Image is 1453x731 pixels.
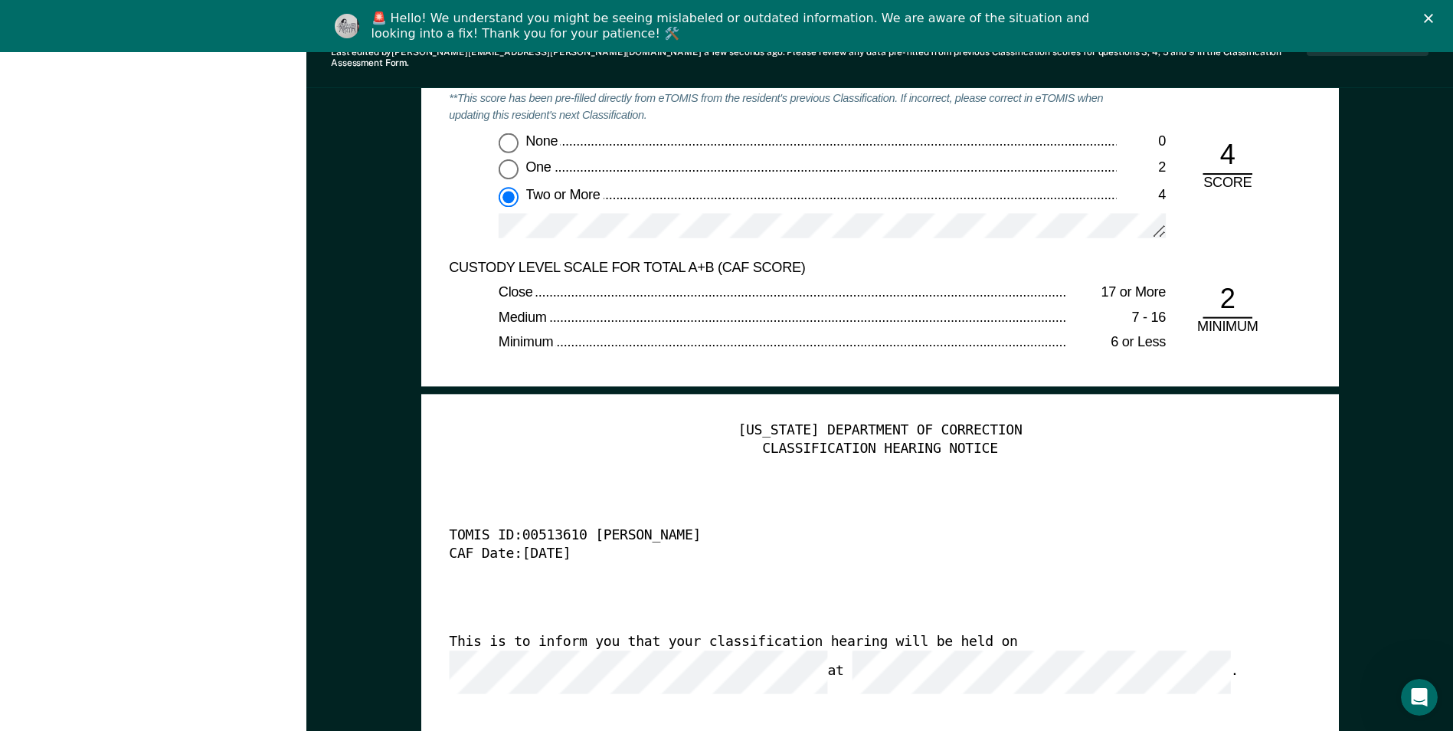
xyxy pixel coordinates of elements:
div: 2 [1116,159,1166,178]
div: 6 or Less [1067,334,1166,352]
span: Two or More [525,186,603,202]
div: Last edited by [PERSON_NAME][EMAIL_ADDRESS][PERSON_NAME][DOMAIN_NAME] . Please review any data pr... [331,47,1307,69]
input: Two or More4 [499,186,519,206]
div: CLASSIFICATION HEARING NOTICE [449,441,1311,459]
div: Close [1424,14,1439,23]
img: Profile image for Kim [335,14,359,38]
div: 4 [1203,137,1252,175]
span: Close [499,284,535,300]
iframe: Intercom live chat [1401,679,1438,716]
div: 🚨 Hello! We understand you might be seeing mislabeled or outdated information. We are aware of th... [371,11,1095,41]
div: 17 or More [1067,284,1166,303]
div: [US_STATE] DEPARTMENT OF CORRECTION [449,422,1311,441]
div: 7 - 16 [1067,310,1166,328]
input: None0 [499,133,519,152]
em: **This score has been pre-filled directly from eTOMIS from the resident's previous Classification... [449,91,1103,123]
div: SCORE [1190,175,1265,193]
span: None [525,133,561,148]
span: Medium [499,310,549,325]
div: 0 [1116,133,1166,151]
div: 4 [1116,186,1166,205]
span: Minimum [499,334,556,349]
input: One2 [499,159,519,179]
div: 2 [1203,281,1252,319]
div: CAF Date: [DATE] [449,546,1268,565]
div: CUSTODY LEVEL SCALE FOR TOTAL A+B (CAF SCORE) [449,259,1116,277]
span: a few seconds ago [704,47,783,57]
span: One [525,159,554,175]
div: This is to inform you that your classification hearing will be held on at . [449,634,1268,694]
div: MINIMUM [1190,319,1265,337]
div: TOMIS ID: 00513610 [PERSON_NAME] [449,528,1268,546]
